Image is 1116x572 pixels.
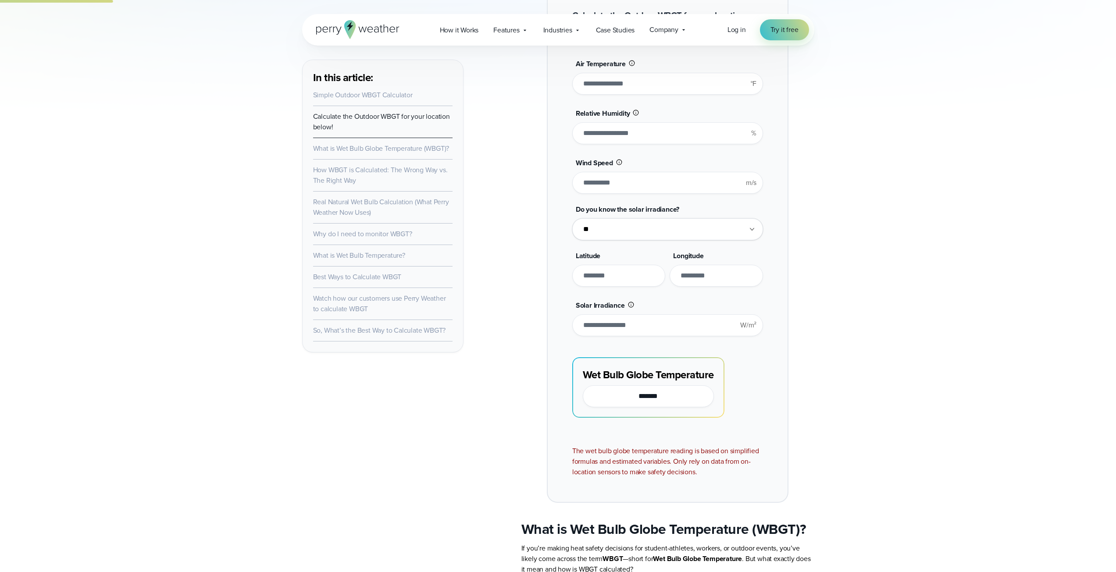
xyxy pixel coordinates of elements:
[313,111,450,132] a: Calculate the Outdoor WBGT for your location below!
[313,272,402,282] a: Best Ways to Calculate WBGT
[313,90,413,100] a: Simple Outdoor WBGT Calculator
[543,25,572,36] span: Industries
[572,9,763,35] h2: Calculate the Outdoor WBGT for your location below!
[313,71,453,85] h3: In this article:
[313,325,446,335] a: So, What’s the Best Way to Calculate WBGT?
[576,158,613,168] span: Wind Speed
[576,59,626,69] span: Air Temperature
[572,446,763,477] div: The wet bulb globe temperature reading is based on simplified formulas and estimated variables. O...
[653,554,742,564] strong: Wet Bulb Globe Temperature
[313,197,449,217] a: Real Natural Wet Bulb Calculation (What Perry Weather Now Uses)
[313,143,449,153] a: What is Wet Bulb Globe Temperature (WBGT)?
[432,21,486,39] a: How it Works
[603,554,623,564] strong: WBGT
[313,229,412,239] a: Why do I need to monitor WBGT?
[313,165,448,185] a: How WBGT is Calculated: The Wrong Way vs. The Right Way
[576,108,630,118] span: Relative Humidity
[313,293,446,314] a: Watch how our customers use Perry Weather to calculate WBGT
[673,251,703,261] span: Longitude
[596,25,635,36] span: Case Studies
[493,25,519,36] span: Features
[313,250,405,260] a: What is Wet Bulb Temperature?
[760,19,809,40] a: Try it free
[576,251,600,261] span: Latitude
[649,25,678,35] span: Company
[576,300,625,310] span: Solar Irradiance
[770,25,799,35] span: Try it free
[521,519,806,540] strong: What is Wet Bulb Globe Temperature (WBGT)?
[727,25,746,35] a: Log in
[588,21,642,39] a: Case Studies
[576,204,679,214] span: Do you know the solar irradiance?
[440,25,479,36] span: How it Works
